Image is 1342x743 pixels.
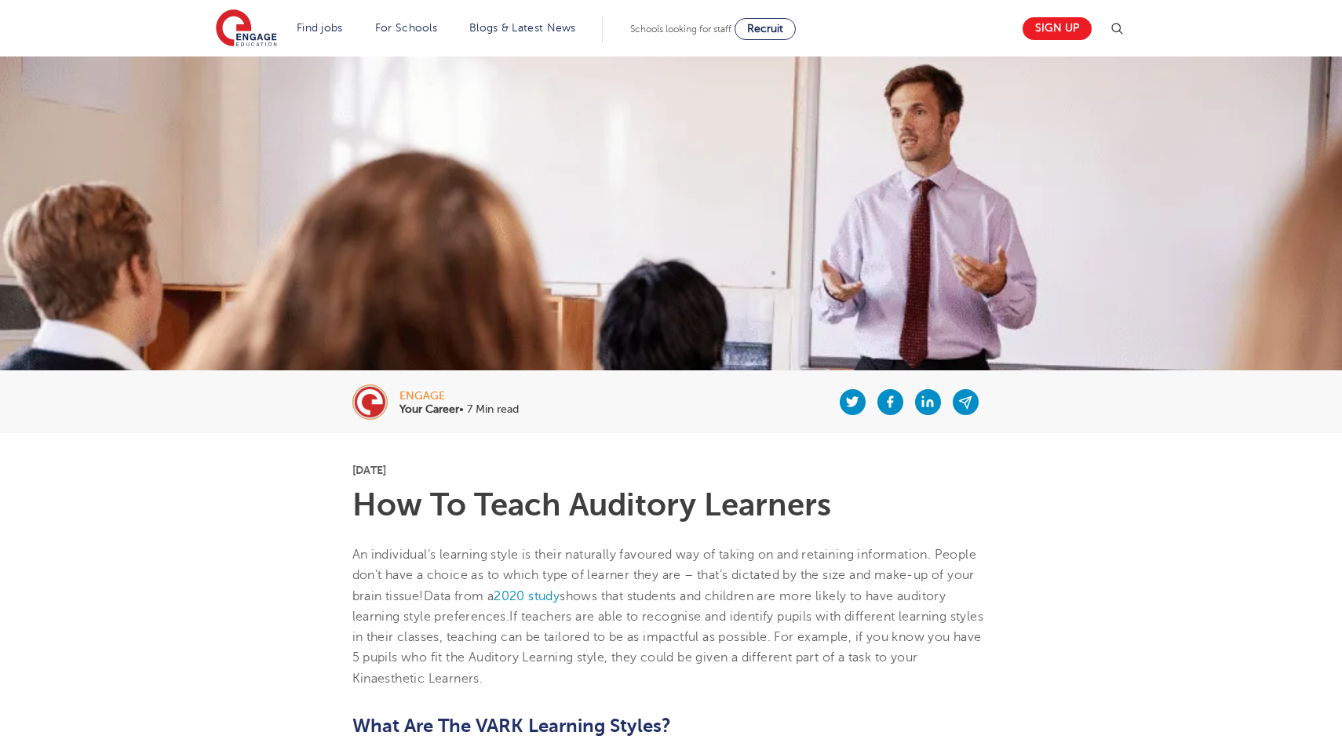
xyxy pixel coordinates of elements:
div: engage [399,391,519,402]
p: • 7 Min read [399,404,519,415]
a: Recruit [735,18,796,40]
b: What Are The VARK Learning Styles? [352,715,671,737]
span: Data from a [424,589,494,603]
a: 2020 study [494,589,560,603]
span: An individual’s learning style is their naturally favoured way of taking on and retaining informa... [352,548,977,603]
img: Engage Education [216,9,277,49]
span: If teachers are able to recognise and identify pupils with different learning styles in their cla... [352,610,983,686]
span: shows that students and children are more likely to have auditory learning style preferences. [352,589,946,624]
span: Schools looking for staff [630,24,731,35]
span: Recruit [747,23,783,35]
a: Find jobs [297,22,343,34]
a: Blogs & Latest News [469,22,576,34]
a: Sign up [1023,17,1092,40]
b: Your Career [399,403,459,415]
a: For Schools [375,22,437,34]
h1: How To Teach Auditory Learners [352,490,990,521]
p: [DATE] [352,464,990,475]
